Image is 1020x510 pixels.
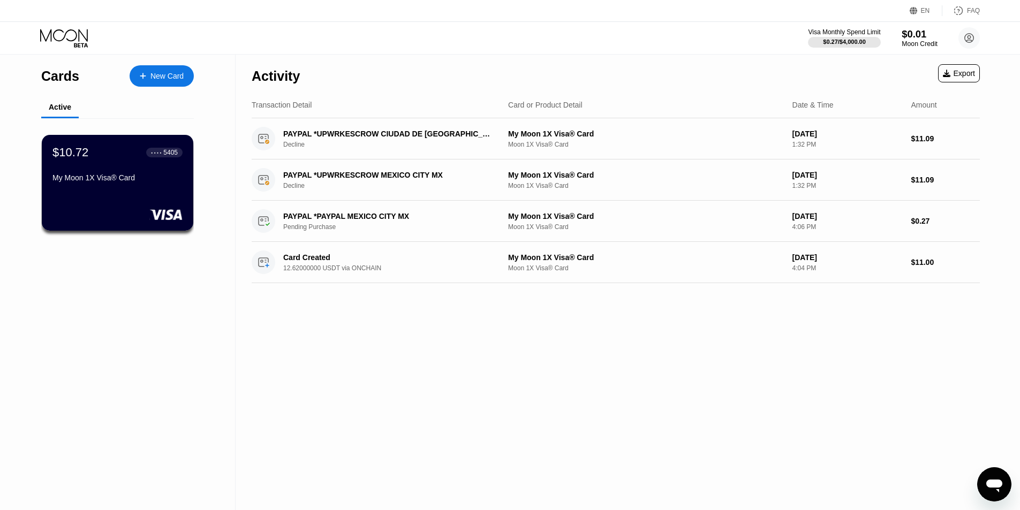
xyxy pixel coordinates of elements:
div: PAYPAL *UPWRKESCROW MEXICO CITY MXDeclineMy Moon 1X Visa® CardMoon 1X Visa® Card[DATE]1:32 PM$11.09 [252,159,980,201]
div: 4:06 PM [792,223,903,231]
div: Date & Time [792,101,834,109]
div: 1:32 PM [792,141,903,148]
div: My Moon 1X Visa® Card [508,130,784,138]
div: Card or Product Detail [508,101,583,109]
div: $11.00 [911,258,980,267]
div: FAQ [942,5,980,16]
div: $0.01 [902,28,938,40]
div: Moon 1X Visa® Card [508,141,784,148]
div: Activity [252,68,300,84]
div: PAYPAL *UPWRKESCROW CIUDAD DE [GEOGRAPHIC_DATA] [283,130,491,138]
div: EN [921,7,930,14]
div: Card Created12.62000000 USDT via ONCHAINMy Moon 1X Visa® CardMoon 1X Visa® Card[DATE]4:04 PM$11.00 [252,242,980,283]
div: PAYPAL *UPWRKESCROW CIUDAD DE [GEOGRAPHIC_DATA]DeclineMy Moon 1X Visa® CardMoon 1X Visa® Card[DAT... [252,118,980,159]
div: Card Created [283,253,491,262]
div: EN [910,5,942,16]
div: My Moon 1X Visa® Card [508,212,784,220]
div: FAQ [967,7,980,14]
div: Visa Monthly Spend Limit [808,28,880,36]
div: Visa Monthly Spend Limit$0.27/$4,000.00 [808,28,880,48]
div: 4:04 PM [792,264,903,272]
div: Export [938,64,980,82]
div: PAYPAL *PAYPAL MEXICO CITY MX [283,212,491,220]
div: $11.09 [911,134,980,143]
iframe: Button to launch messaging window [977,467,1011,501]
div: My Moon 1X Visa® Card [52,173,183,182]
div: $11.09 [911,176,980,184]
div: PAYPAL *PAYPAL MEXICO CITY MXPending PurchaseMy Moon 1X Visa® CardMoon 1X Visa® Card[DATE]4:06 PM... [252,201,980,242]
div: New Card [150,72,184,81]
div: Amount [911,101,936,109]
div: My Moon 1X Visa® Card [508,253,784,262]
div: $10.72 [52,146,88,159]
div: My Moon 1X Visa® Card [508,171,784,179]
div: Moon 1X Visa® Card [508,264,784,272]
div: Cards [41,68,79,84]
div: [DATE] [792,253,903,262]
div: $0.27 [911,217,980,225]
div: Decline [283,141,507,148]
div: Moon Credit [902,40,938,48]
div: Moon 1X Visa® Card [508,223,784,231]
div: [DATE] [792,130,903,138]
div: 5405 [163,149,178,156]
div: [DATE] [792,212,903,220]
div: Active [49,103,71,111]
div: Decline [283,182,507,189]
div: Export [943,69,975,78]
div: ● ● ● ● [151,151,162,154]
div: $10.72● ● ● ●5405My Moon 1X Visa® Card [42,135,193,231]
div: 12.62000000 USDT via ONCHAIN [283,264,507,272]
div: Moon 1X Visa® Card [508,182,784,189]
div: 1:32 PM [792,182,903,189]
div: New Card [130,65,194,87]
div: $0.27 / $4,000.00 [823,39,866,45]
div: [DATE] [792,171,903,179]
div: Pending Purchase [283,223,507,231]
div: PAYPAL *UPWRKESCROW MEXICO CITY MX [283,171,491,179]
div: $0.01Moon Credit [902,28,938,48]
div: Transaction Detail [252,101,312,109]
